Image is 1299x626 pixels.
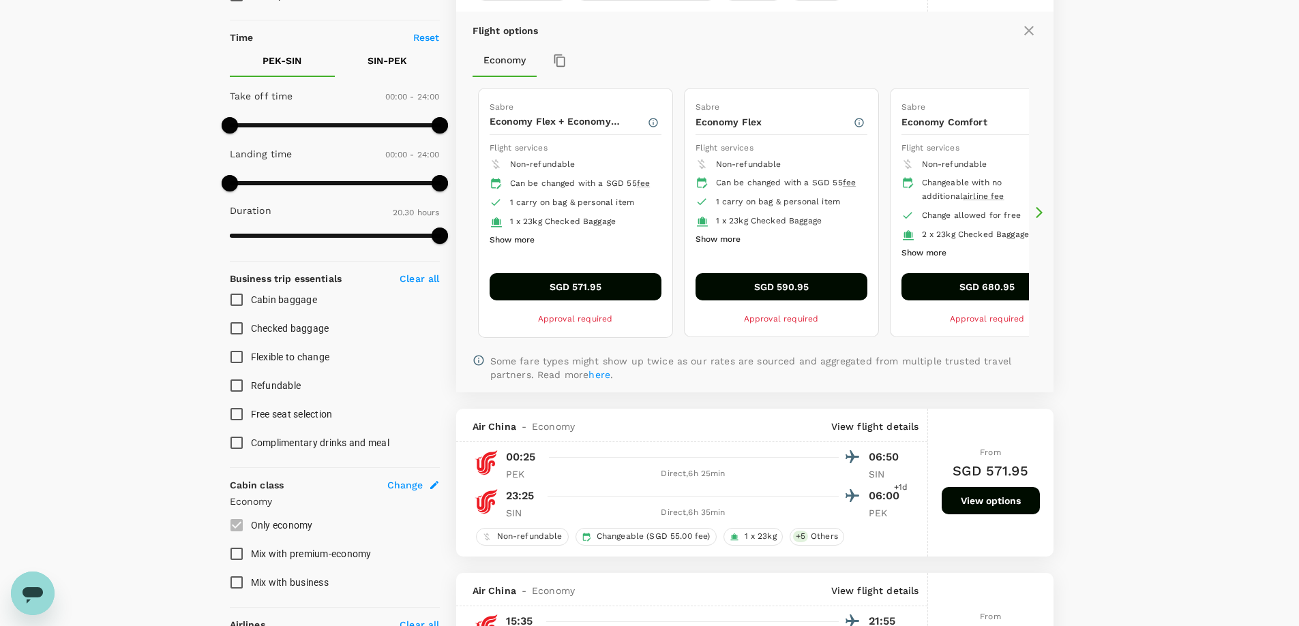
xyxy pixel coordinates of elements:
span: 1 carry on bag & personal item [716,197,841,206]
span: airline fee [963,191,1004,201]
p: Clear all [400,272,439,285]
span: Flight services [696,143,753,153]
span: Air China [473,584,516,597]
span: Approval required [950,314,1025,324]
span: 20.30 hours [393,208,440,217]
span: Air China [473,420,516,433]
span: Approval required [744,314,819,324]
div: Direct , 6h 25min [548,467,839,481]
h6: SGD 571.95 [953,460,1028,482]
span: 1 x 23kg Checked Baggage [510,217,616,226]
strong: Business trip essentials [230,273,342,284]
p: SIN [869,467,903,481]
span: 2 x 23kg Checked Baggage [922,230,1030,239]
p: Economy Comfort [901,115,1059,129]
span: Sabre [490,102,514,112]
span: 1 carry on bag & personal item [510,198,635,207]
p: PEK - SIN [263,54,301,67]
span: Changeable (SGD 55.00 fee) [591,531,716,542]
span: From [980,612,1001,621]
span: Change [387,478,423,492]
span: + 5 [793,531,808,542]
p: Flight options [473,24,539,37]
span: fee [843,178,856,187]
span: Others [805,531,843,542]
p: View flight details [831,584,919,597]
p: PEK [506,467,540,481]
span: fee [637,178,650,188]
iframe: Button to launch messaging window [11,572,55,615]
p: 00:25 [506,449,536,465]
span: Economy [532,420,575,433]
p: Landing time [230,147,293,161]
span: Checked baggage [251,323,329,334]
p: Duration [230,204,271,217]
a: here [588,369,610,380]
p: Reset [413,31,440,44]
span: From [980,448,1001,457]
span: Non-refundable [716,159,781,169]
span: Economy [532,584,575,597]
span: - [516,420,532,433]
span: Non-refundable [922,159,987,169]
div: Changeable (SGD 55.00 fee) [576,528,717,546]
p: 23:25 [506,488,535,504]
strong: Cabin class [230,480,284,490]
div: Direct , 6h 35min [548,506,839,520]
button: Show more [901,245,946,262]
button: Economy [473,44,537,77]
div: +5Others [790,528,844,546]
span: Only economy [251,520,313,531]
p: Economy Flex [696,115,853,129]
img: CA [473,488,500,515]
img: CA [473,449,500,476]
p: Some fare types might show up twice as our rates are sourced and aggregated from multiple trusted... [490,354,1037,381]
span: Sabre [901,102,926,112]
span: Approval required [538,314,613,324]
div: Can be changed with a SGD 55 [510,177,651,191]
p: 06:50 [869,449,903,465]
span: Mix with premium-economy [251,548,372,559]
p: SIN - PEK [368,54,407,67]
span: Change allowed for free [922,210,1021,220]
span: Cabin baggage [251,294,317,305]
span: Mix with business [251,577,329,588]
button: View options [942,487,1040,514]
span: 1 x 23kg Checked Baggage [716,216,822,225]
span: Sabre [696,102,720,112]
button: SGD 680.95 [901,273,1073,300]
p: Economy Flex + Economy Standard [490,114,647,128]
span: - [516,584,532,597]
button: Show more [490,232,535,249]
div: Can be changed with a SGD 55 [716,176,856,190]
p: View flight details [831,420,919,433]
div: 1 x 23kg [723,528,783,546]
button: SGD 590.95 [696,273,867,300]
p: Take off time [230,89,293,103]
p: Economy [230,495,440,508]
p: SIN [506,506,540,520]
button: Show more [696,231,741,249]
span: Flight services [490,143,548,153]
span: Non-refundable [510,159,576,169]
div: Non-refundable [476,528,569,546]
span: 00:00 - 24:00 [385,150,440,159]
p: 06:00 [869,488,903,504]
button: SGD 571.95 [490,273,661,300]
span: Free seat selection [251,409,333,420]
p: PEK [869,506,903,520]
span: +1d [894,481,908,495]
span: 1 x 23kg [739,531,782,542]
span: Flexible to change [251,351,330,362]
p: Time [230,31,254,44]
span: Non-refundable [492,531,568,542]
span: Flight services [901,143,959,153]
span: Complimentary drinks and meal [251,437,389,448]
span: 00:00 - 24:00 [385,92,440,101]
div: Changeable with no additional [922,176,1062,204]
span: Refundable [251,380,301,391]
